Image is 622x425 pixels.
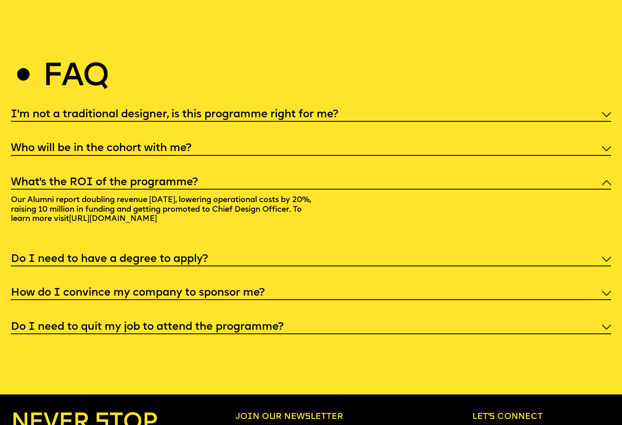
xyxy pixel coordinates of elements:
[11,255,208,264] h5: Do I need to have a degree to apply?
[11,145,192,153] h5: Who will be in the cohort with me?
[11,179,198,187] h5: What’s the ROI of the programme?
[11,190,322,232] p: Our Alumni report doubling revenue [DATE], lowering operational costs by 20%, raising 10 million ...
[65,211,161,227] a: [URL][DOMAIN_NAME]
[11,111,338,119] h5: I'm not a traditional designer, is this programme right for me?
[43,64,109,91] h2: Faq
[11,289,265,297] h5: How do I convince my company to sponsor me?
[235,412,408,422] h6: Join our newsletter
[11,323,284,331] h5: Do I need to quit my job to attend the programme?
[472,412,611,422] h6: Let’s connect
